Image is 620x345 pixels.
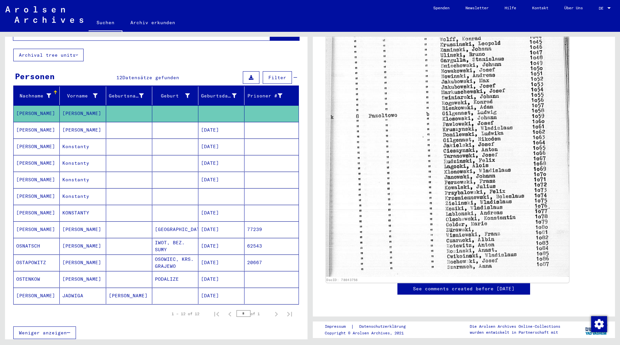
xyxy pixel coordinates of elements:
p: wurden entwickelt in Partnerschaft mit [470,329,560,335]
mat-cell: Konstanty [60,172,106,188]
span: Datensätze gefunden [122,75,179,81]
mat-cell: OSOWIEC, KRS. GRAJEWO [152,255,198,271]
mat-cell: [PERSON_NAME] [14,139,60,155]
button: Archival tree units [13,49,84,61]
mat-cell: [DATE] [198,271,244,287]
mat-cell: [DATE] [198,288,244,304]
span: Filter [268,75,286,81]
mat-cell: [PERSON_NAME] [14,288,60,304]
mat-cell: [PERSON_NAME] [14,221,60,238]
mat-header-cell: Vorname [60,86,106,105]
div: Personen [15,70,55,82]
mat-header-cell: Geburtsname [106,86,152,105]
div: Geburtsname [109,90,152,101]
mat-cell: [DATE] [198,139,244,155]
mat-cell: [DATE] [198,172,244,188]
mat-cell: 77239 [244,221,298,238]
mat-cell: [PERSON_NAME] [60,271,106,287]
mat-cell: Konstanty [60,155,106,171]
div: Prisoner # [247,92,282,99]
div: 1 – 12 of 12 [172,311,199,317]
mat-cell: [DATE] [198,221,244,238]
button: Last page [283,307,296,320]
div: of 1 [237,311,270,317]
mat-cell: JADWIGA [60,288,106,304]
mat-cell: [PERSON_NAME] [106,288,152,304]
mat-cell: [PERSON_NAME] [60,122,106,138]
mat-cell: [DATE] [198,238,244,254]
mat-header-cell: Geburt‏ [152,86,198,105]
div: Nachname [16,92,51,99]
div: Geburtsdatum [201,92,237,99]
mat-cell: IWOT, BEZ. SUMY [152,238,198,254]
mat-cell: [GEOGRAPHIC_DATA] [152,221,198,238]
mat-cell: Konstanty [60,139,106,155]
mat-cell: 20667 [244,255,298,271]
button: Next page [270,307,283,320]
a: Impressum [325,323,351,330]
p: Die Arolsen Archives Online-Collections [470,323,560,329]
div: Vorname [62,92,97,99]
mat-header-cell: Nachname [14,86,60,105]
a: DocID: 78643756 [326,278,358,282]
div: Vorname [62,90,105,101]
mat-cell: [DATE] [198,205,244,221]
mat-cell: 62543 [244,238,298,254]
mat-cell: [PERSON_NAME] [60,255,106,271]
a: See comments created before [DATE] [413,285,515,292]
mat-header-cell: Prisoner # [244,86,298,105]
mat-cell: [PERSON_NAME] [14,105,60,122]
mat-cell: PODALIZE [152,271,198,287]
mat-cell: [PERSON_NAME] [14,172,60,188]
mat-cell: [PERSON_NAME] [14,122,60,138]
span: Weniger anzeigen [19,330,67,336]
button: Previous page [223,307,237,320]
mat-cell: [PERSON_NAME] [60,105,106,122]
div: Prisoner # [247,90,290,101]
div: Geburt‏ [155,90,198,101]
div: Geburtsname [109,92,144,99]
mat-header-cell: Geburtsdatum [198,86,244,105]
img: yv_logo.png [584,321,609,338]
mat-cell: [DATE] [198,155,244,171]
img: Arolsen_neg.svg [5,6,83,23]
span: DE [599,6,606,11]
mat-cell: OSTENKOW [14,271,60,287]
div: | [325,323,414,330]
mat-cell: [DATE] [198,122,244,138]
mat-cell: [PERSON_NAME] [14,205,60,221]
mat-cell: [PERSON_NAME] [14,155,60,171]
div: Geburt‏ [155,92,190,99]
a: Datenschutzerklärung [354,323,414,330]
p: Copyright © Arolsen Archives, 2021 [325,330,414,336]
a: Suchen [89,15,122,32]
mat-cell: [DATE] [198,255,244,271]
button: Weniger anzeigen [13,326,76,339]
mat-cell: [PERSON_NAME] [14,188,60,204]
button: First page [210,307,223,320]
div: Geburtsdatum [201,90,245,101]
mat-cell: [PERSON_NAME] [60,238,106,254]
mat-cell: OSNATSCH [14,238,60,254]
span: 12 [116,75,122,81]
div: Nachname [16,90,59,101]
mat-cell: KONSTANTY [60,205,106,221]
mat-cell: OSTAPOWITZ [14,255,60,271]
img: Zustimmung ändern [591,316,607,332]
button: Filter [263,71,292,84]
mat-cell: [PERSON_NAME] [60,221,106,238]
a: Archiv erkunden [122,15,183,30]
mat-cell: Konstanty [60,188,106,204]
